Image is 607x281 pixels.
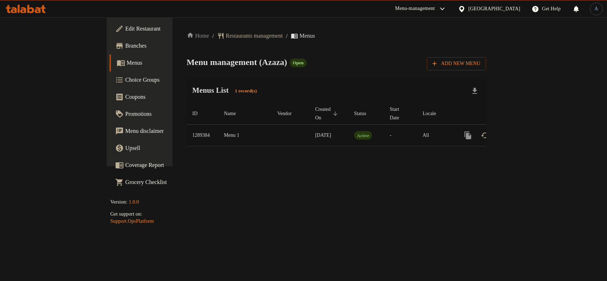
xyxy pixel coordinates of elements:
[187,58,287,67] span: Menu management ( Azaza )
[315,105,340,122] span: Created On
[187,103,534,146] table: enhanced table
[290,59,306,67] div: Open
[212,32,214,40] li: /
[476,127,494,144] button: Change Status
[110,123,208,140] a: Menu disclaimer
[277,109,301,118] span: Vendor
[354,109,376,118] span: Status
[125,76,202,84] span: Choice Groups
[299,32,315,40] span: Menus
[466,82,483,99] div: Export file
[129,199,139,205] span: 1.0.0
[127,59,202,67] span: Menus
[110,54,208,71] a: Menus
[286,32,288,40] li: /
[110,37,208,54] a: Branches
[110,157,208,174] a: Coverage Report
[125,178,202,187] span: Grocery Checklist
[468,5,520,13] div: [GEOGRAPHIC_DATA]
[110,140,208,157] a: Upsell
[226,32,283,40] span: Restaurants management
[595,5,598,13] span: A
[110,218,154,224] a: Support.OpsPlatform
[125,161,202,169] span: Coverage Report
[390,105,408,122] span: Start Date
[384,125,417,146] td: -
[192,109,207,118] span: ID
[290,60,306,66] span: Open
[125,110,202,118] span: Promotions
[459,127,476,144] button: more
[110,211,142,217] span: Get support on:
[125,144,202,152] span: Upsell
[354,131,372,140] span: Active
[125,93,202,101] span: Coupons
[432,59,480,68] span: Add New Menu
[125,127,202,135] span: Menu disclaimer
[427,57,486,70] button: Add New Menu
[110,174,208,191] a: Grocery Checklist
[315,133,331,138] span: [DATE]
[125,42,202,50] span: Branches
[231,88,261,94] span: 1 record(s)
[192,85,261,97] h2: Menus List
[354,131,372,140] div: Active
[224,109,245,118] span: Name
[110,71,208,88] a: Choice Groups
[110,199,127,205] span: Version:
[417,125,454,146] td: All
[395,5,435,13] div: Menu-management
[110,20,208,37] a: Edit Restaurant
[125,25,202,33] span: Edit Restaurant
[217,32,283,40] a: Restaurants management
[454,103,533,125] th: Actions
[187,32,486,40] nav: breadcrumb
[422,109,445,118] span: Locale
[231,86,261,97] div: Total records count
[110,88,208,106] a: Coupons
[110,106,208,123] a: Promotions
[218,125,272,146] td: Menu 1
